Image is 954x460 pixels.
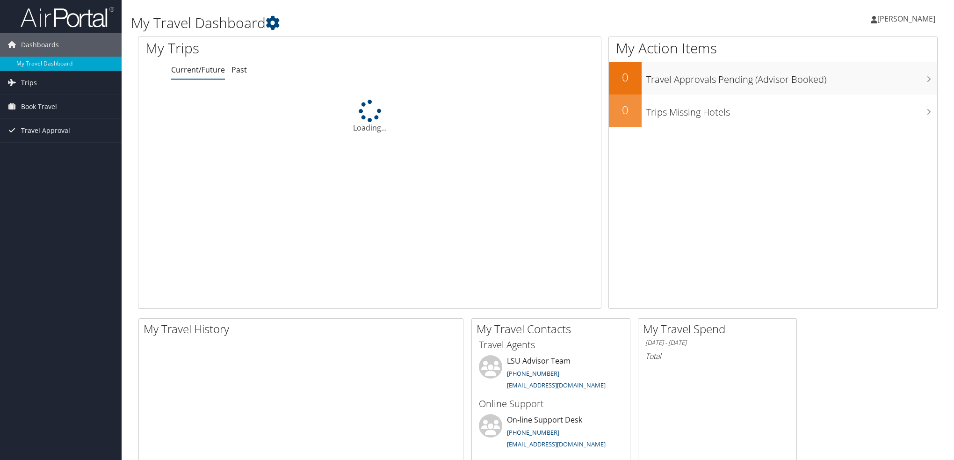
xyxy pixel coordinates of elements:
[609,69,642,85] h2: 0
[138,100,601,133] div: Loading...
[21,119,70,142] span: Travel Approval
[507,440,606,448] a: [EMAIL_ADDRESS][DOMAIN_NAME]
[145,38,401,58] h1: My Trips
[645,351,789,361] h6: Total
[609,38,937,58] h1: My Action Items
[877,14,935,24] span: [PERSON_NAME]
[609,62,937,95] a: 0Travel Approvals Pending (Advisor Booked)
[474,355,628,394] li: LSU Advisor Team
[131,13,673,33] h1: My Travel Dashboard
[474,414,628,453] li: On-line Support Desk
[21,6,114,28] img: airportal-logo.png
[643,321,796,337] h2: My Travel Spend
[646,101,937,119] h3: Trips Missing Hotels
[171,65,225,75] a: Current/Future
[609,102,642,118] h2: 0
[21,95,57,118] span: Book Travel
[144,321,463,337] h2: My Travel History
[21,33,59,57] span: Dashboards
[479,397,623,410] h3: Online Support
[477,321,630,337] h2: My Travel Contacts
[646,68,937,86] h3: Travel Approvals Pending (Advisor Booked)
[231,65,247,75] a: Past
[507,381,606,389] a: [EMAIL_ADDRESS][DOMAIN_NAME]
[21,71,37,95] span: Trips
[609,95,937,127] a: 0Trips Missing Hotels
[645,338,789,347] h6: [DATE] - [DATE]
[479,338,623,351] h3: Travel Agents
[507,428,559,437] a: [PHONE_NUMBER]
[871,5,945,33] a: [PERSON_NAME]
[507,369,559,378] a: [PHONE_NUMBER]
